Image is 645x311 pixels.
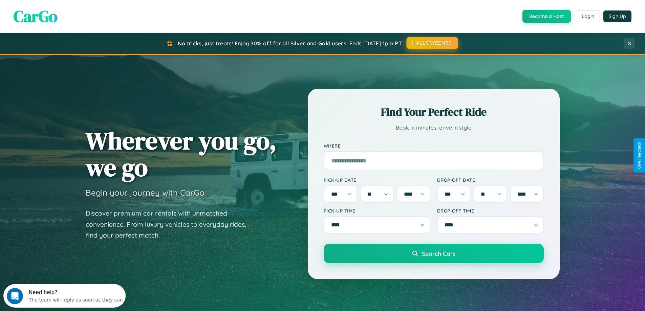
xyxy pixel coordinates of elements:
[25,6,120,11] div: Need help?
[324,208,430,214] label: Pick-up Time
[324,244,544,263] button: Search Cars
[324,105,544,119] h2: Find Your Perfect Ride
[3,284,126,308] iframe: Intercom live chat discovery launcher
[3,3,126,21] div: Open Intercom Messenger
[324,177,430,183] label: Pick-up Date
[603,10,631,22] button: Sign Up
[178,40,403,47] span: No tricks, just treats! Enjoy 30% off for all Silver and Gold users! Ends [DATE] 1pm PT.
[324,123,544,133] p: Book in minutes, drive in style
[25,11,120,18] div: The team will reply as soon as they can
[86,187,205,198] h3: Begin your journey with CarGo
[7,288,23,304] iframe: Intercom live chat
[437,208,544,214] label: Drop-off Time
[86,127,277,181] h1: Wherever you go, we go
[324,143,544,149] label: Where
[14,5,58,27] span: CarGo
[637,142,642,169] div: Give Feedback
[422,250,455,257] span: Search Cars
[437,177,544,183] label: Drop-off Date
[576,10,600,22] button: Login
[407,37,458,49] button: HALLOWEEN30
[86,208,255,241] p: Discover premium car rentals with unmatched convenience. From luxury vehicles to everyday rides, ...
[522,10,571,23] button: Become a Host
